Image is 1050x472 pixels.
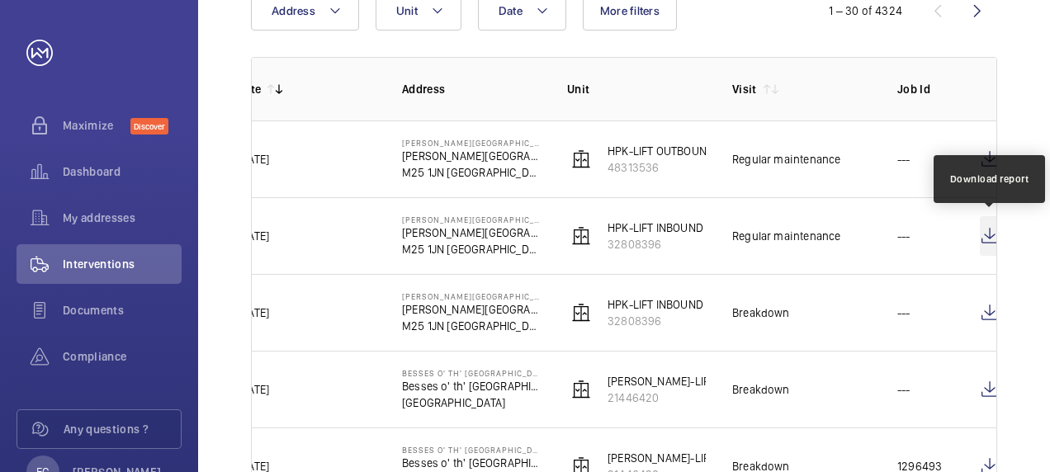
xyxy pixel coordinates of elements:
[732,228,840,244] div: Regular maintenance
[608,143,714,159] p: HPK-LIFT OUTBOUND
[732,381,790,398] div: Breakdown
[608,389,715,406] p: 21446420
[608,159,714,176] p: 48313536
[272,4,315,17] span: Address
[499,4,523,17] span: Date
[402,378,541,394] p: Besses o' th' [GEOGRAPHIC_DATA],
[402,138,541,148] p: [PERSON_NAME][GEOGRAPHIC_DATA]
[402,368,541,378] p: Besses o' th' [GEOGRAPHIC_DATA]
[63,348,182,365] span: Compliance
[402,318,541,334] p: M25 1JN [GEOGRAPHIC_DATA]
[829,2,902,19] div: 1 – 30 of 4324
[402,241,541,257] p: M25 1JN [GEOGRAPHIC_DATA]
[600,4,660,17] span: More filters
[732,81,757,97] p: Visit
[130,118,168,135] span: Discover
[950,172,1029,186] div: Download report
[608,373,715,389] p: [PERSON_NAME]-LIFT
[608,313,703,329] p: 32808396
[64,421,181,437] span: Any questions ?
[402,148,541,164] p: [PERSON_NAME][GEOGRAPHIC_DATA]
[608,296,703,313] p: HPK-LIFT INBOUND
[402,455,541,471] p: Besses o' th' [GEOGRAPHIC_DATA],
[237,228,269,244] p: [DATE]
[732,151,840,168] div: Regular maintenance
[402,301,541,318] p: [PERSON_NAME][GEOGRAPHIC_DATA]
[571,226,591,246] img: elevator.svg
[63,256,182,272] span: Interventions
[608,236,703,253] p: 32808396
[897,228,910,244] p: ---
[63,302,182,319] span: Documents
[402,445,541,455] p: Besses o' th' [GEOGRAPHIC_DATA]
[402,215,541,224] p: [PERSON_NAME][GEOGRAPHIC_DATA]
[897,304,910,321] p: ---
[571,303,591,323] img: elevator.svg
[571,380,591,399] img: elevator.svg
[402,394,541,411] p: [GEOGRAPHIC_DATA]
[402,224,541,241] p: [PERSON_NAME][GEOGRAPHIC_DATA]
[571,149,591,169] img: elevator.svg
[402,164,541,181] p: M25 1JN [GEOGRAPHIC_DATA]
[402,291,541,301] p: [PERSON_NAME][GEOGRAPHIC_DATA]
[237,151,269,168] p: [DATE]
[897,81,953,97] p: Job Id
[237,304,269,321] p: [DATE]
[63,210,182,226] span: My addresses
[396,4,418,17] span: Unit
[402,81,541,97] p: Address
[63,117,130,134] span: Maximize
[608,219,703,236] p: HPK-LIFT INBOUND
[608,450,715,466] p: [PERSON_NAME]-LIFT
[897,151,910,168] p: ---
[897,381,910,398] p: ---
[237,381,269,398] p: [DATE]
[732,304,790,321] div: Breakdown
[567,81,706,97] p: Unit
[63,163,182,180] span: Dashboard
